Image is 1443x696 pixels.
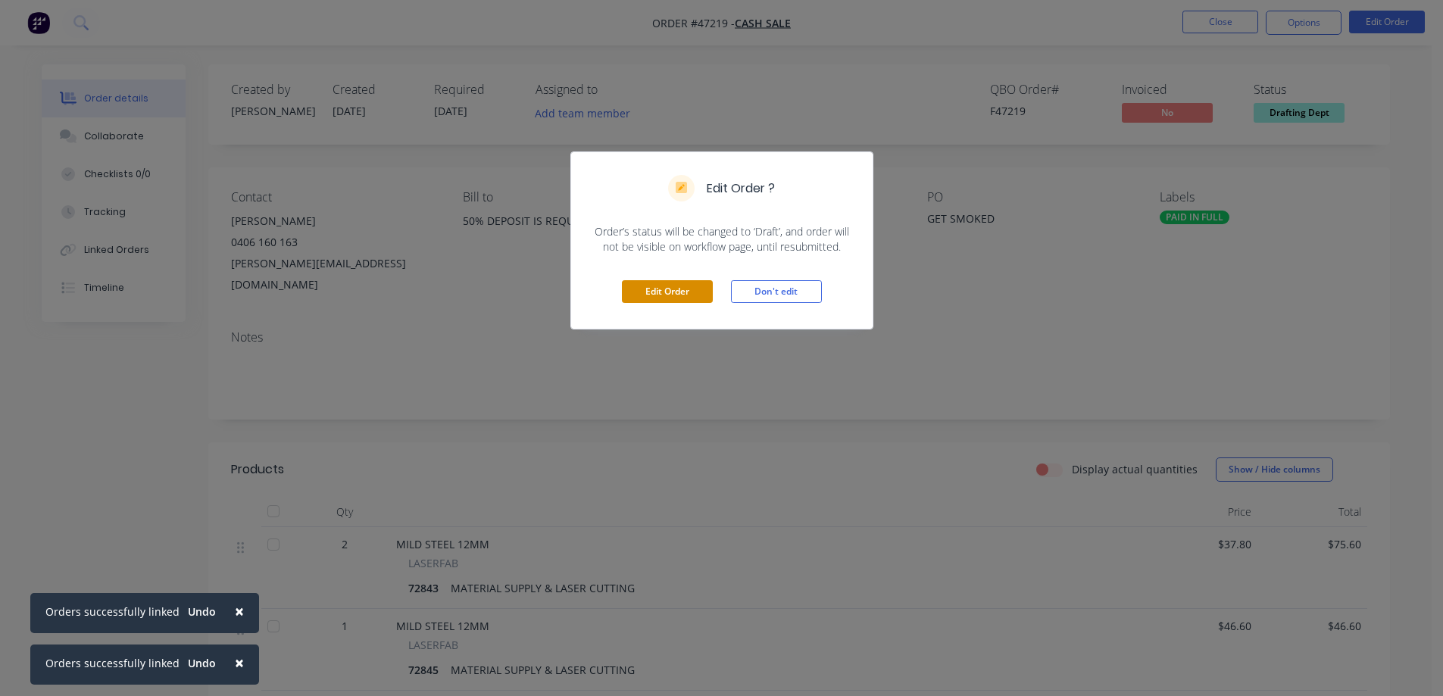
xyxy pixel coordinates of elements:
button: Edit Order [622,280,713,303]
h5: Edit Order ? [707,179,775,198]
button: Close [220,645,259,681]
span: Order’s status will be changed to ‘Draft’, and order will not be visible on workflow page, until ... [589,224,854,254]
span: × [235,652,244,673]
div: Orders successfully linked [45,604,180,620]
button: Undo [180,652,224,675]
div: Orders successfully linked [45,655,180,671]
span: × [235,601,244,622]
button: Close [220,593,259,629]
button: Undo [180,601,224,623]
button: Don't edit [731,280,822,303]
